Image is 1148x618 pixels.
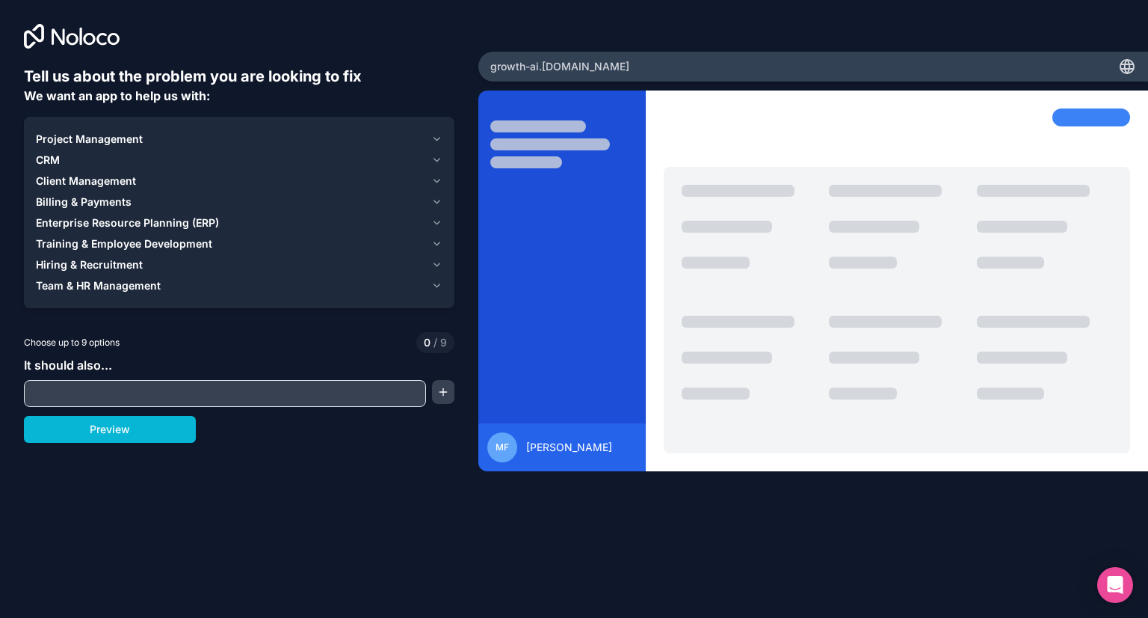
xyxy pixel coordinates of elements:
button: Project Management [36,129,442,150]
span: Project Management [36,132,143,147]
button: Billing & Payments [36,192,442,212]
span: It should also... [24,358,112,373]
span: MF [496,441,509,453]
button: Team & HR Management [36,275,442,296]
span: Choose up to 9 options [24,336,120,349]
span: Client Management [36,174,136,189]
button: Enterprise Resource Planning (ERP) [36,212,442,233]
span: 0 [424,335,430,350]
span: Training & Employee Development [36,236,212,251]
div: Open Intercom Messenger [1097,567,1133,603]
span: growth-ai .[DOMAIN_NAME] [490,59,629,74]
span: Enterprise Resource Planning (ERP) [36,215,219,230]
button: Hiring & Recruitment [36,254,442,275]
span: We want an app to help us with: [24,88,210,103]
h6: Tell us about the problem you are looking to fix [24,66,454,87]
span: / [433,336,437,349]
button: Training & Employee Development [36,233,442,254]
span: Billing & Payments [36,195,132,209]
span: Hiring & Recruitment [36,257,143,272]
button: Client Management [36,171,442,192]
span: Team & HR Management [36,278,161,293]
span: 9 [430,335,447,350]
span: CRM [36,153,60,168]
button: Preview [24,416,196,443]
span: [PERSON_NAME] [526,440,612,455]
button: CRM [36,150,442,171]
